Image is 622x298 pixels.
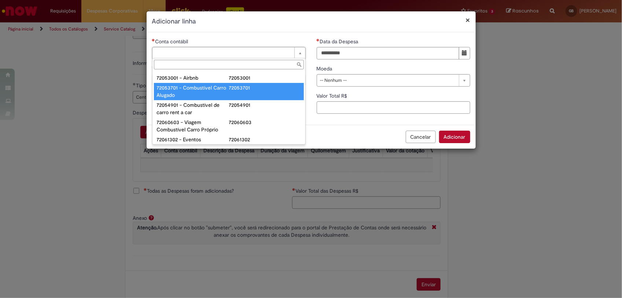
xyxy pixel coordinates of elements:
div: 72060603 - Viagem Combustível Carro Próprio [157,119,229,133]
div: 72061302 [229,136,302,143]
div: 72053001 - Airbnb [157,74,229,81]
div: 72061302 - Eventos Corporativos [157,136,229,150]
div: 72053701 - Combustível Carro Alugado [157,84,229,99]
div: 72054901 [229,101,302,109]
ul: Conta contábil [152,71,305,144]
div: 72054901 - Combustível de carro rent a car [157,101,229,116]
div: 72060603 [229,119,302,126]
div: 72053701 [229,84,302,91]
div: 72053001 [229,74,302,81]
